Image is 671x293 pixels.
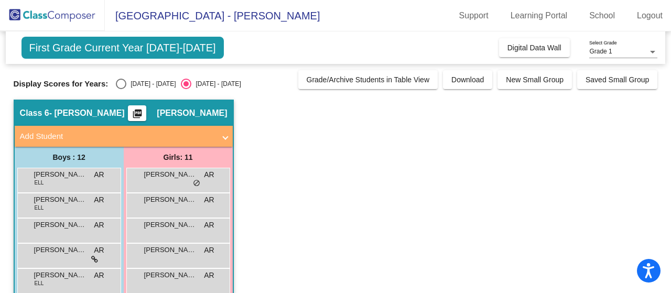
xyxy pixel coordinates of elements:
span: AR [94,270,104,281]
span: AR [204,270,214,281]
span: [PERSON_NAME] [157,108,227,118]
button: Digital Data Wall [499,38,570,57]
span: AR [94,245,104,256]
a: School [581,7,623,24]
span: [PERSON_NAME] [144,169,197,180]
button: Print Students Details [128,105,146,121]
span: Download [451,75,484,84]
mat-radio-group: Select an option [116,79,241,89]
span: AR [204,245,214,256]
span: - [PERSON_NAME] [49,108,125,118]
a: Support [451,7,497,24]
span: Grade 1 [589,48,612,55]
span: do_not_disturb_alt [193,179,200,188]
span: [PERSON_NAME] [34,270,86,280]
div: [DATE] - [DATE] [126,79,176,89]
span: [PERSON_NAME] [144,270,197,280]
div: Boys : 12 [15,147,124,168]
span: AR [204,220,214,231]
mat-panel-title: Add Student [20,131,215,143]
span: AR [94,220,104,231]
span: ELL [35,179,44,187]
button: Grade/Archive Students in Table View [298,70,438,89]
span: [PERSON_NAME] [34,169,86,180]
span: [PERSON_NAME] [144,245,197,255]
a: Logout [629,7,671,24]
span: AR [204,194,214,205]
mat-expansion-panel-header: Add Student [15,126,233,147]
span: New Small Group [506,75,564,84]
span: First Grade Current Year [DATE]-[DATE] [21,37,224,59]
span: AR [94,169,104,180]
div: [DATE] - [DATE] [191,79,241,89]
mat-icon: picture_as_pdf [131,108,144,123]
span: ELL [35,204,44,212]
span: [PERSON_NAME] [144,194,197,205]
span: ELL [35,279,44,287]
span: Grade/Archive Students in Table View [307,75,430,84]
span: [PERSON_NAME] [34,194,86,205]
span: [PERSON_NAME] [34,245,86,255]
a: Learning Portal [502,7,576,24]
span: Saved Small Group [586,75,649,84]
button: New Small Group [497,70,572,89]
span: Digital Data Wall [507,44,561,52]
button: Download [443,70,492,89]
div: Girls: 11 [124,147,233,168]
span: [GEOGRAPHIC_DATA] - [PERSON_NAME] [105,7,320,24]
span: [PERSON_NAME] [144,220,197,230]
span: AR [94,194,104,205]
span: AR [204,169,214,180]
span: Display Scores for Years: [14,79,109,89]
span: [PERSON_NAME] [34,220,86,230]
button: Saved Small Group [577,70,657,89]
span: Class 6 [20,108,49,118]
